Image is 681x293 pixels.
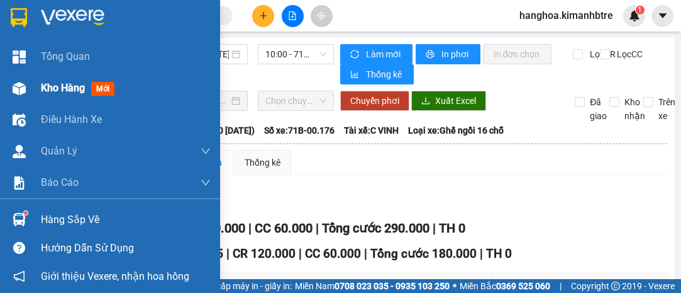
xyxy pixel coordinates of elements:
[252,5,274,27] button: plus
[460,279,550,293] span: Miền Bắc
[13,242,25,254] span: question-circle
[41,143,77,159] span: Quản Lý
[264,124,335,137] span: Số xe: 71B-00.176
[299,246,302,261] span: |
[408,124,504,137] span: Loại xe: Ghế ngồi 16 chỗ
[194,279,292,293] span: Cung cấp máy in - giấy in:
[585,95,612,123] span: Đã giao
[344,124,399,137] span: Tài xế: C VINH
[13,82,26,95] img: warehouse-icon
[322,221,429,236] span: Tổng cước 290.000
[611,282,620,290] span: copyright
[13,176,26,190] img: solution-icon
[484,44,552,64] button: In đơn chọn
[364,246,367,261] span: |
[41,239,211,258] div: Hướng dẫn sử dụng
[350,50,361,60] span: sync
[350,70,361,80] span: bar-chart
[41,268,189,284] span: Giới thiệu Vexere, nhận hoa hồng
[411,91,486,111] button: downloadXuất Excel
[41,175,79,190] span: Báo cáo
[366,47,402,61] span: Làm mới
[585,47,617,61] span: Lọc CR
[340,64,414,84] button: bar-chartThống kê
[13,270,25,282] span: notification
[24,211,28,215] sup: 1
[288,11,297,20] span: file-add
[265,45,326,64] span: 10:00 - 71B-00.176
[265,91,326,110] span: Chọn chuyến
[317,11,326,20] span: aim
[41,112,102,127] span: Điều hành xe
[435,94,476,108] span: Xuất Excel
[245,156,280,169] div: Thống kê
[259,11,268,20] span: plus
[311,5,333,27] button: aim
[340,91,409,111] button: Chuyển phơi
[13,50,26,64] img: dashboard-icon
[13,145,26,158] img: warehouse-icon
[657,10,668,21] span: caret-down
[426,50,436,60] span: printer
[91,82,114,96] span: mới
[282,5,304,27] button: file-add
[191,277,270,290] span: Người gửi
[439,221,465,236] span: TH 0
[441,47,470,61] span: In phơi
[305,246,361,261] span: CC 60.000
[295,279,450,293] span: Miền Nam
[286,277,368,290] span: Người nhận
[233,246,296,261] span: CR 120.000
[653,95,680,123] span: Trên xe
[316,221,319,236] span: |
[570,277,616,290] span: ĐC Giao
[255,221,313,236] span: CC 60.000
[370,246,477,261] span: Tổng cước 180.000
[41,210,211,229] div: Hàng sắp về
[421,96,430,106] span: download
[11,8,27,27] img: logo-vxr
[248,221,252,236] span: |
[340,44,412,64] button: syncLàm mới
[416,44,480,64] button: printerIn phơi
[480,246,483,261] span: |
[335,281,450,291] strong: 0708 023 035 - 0935 103 250
[13,113,26,127] img: warehouse-icon
[636,6,645,14] sup: 1
[496,281,550,291] strong: 0369 525 060
[638,6,642,14] span: 1
[41,49,90,64] span: Tổng Quan
[226,246,230,261] span: |
[509,8,623,23] span: hanghoa.kimanhbtre
[366,67,404,81] span: Thống kê
[612,47,645,61] span: Lọc CC
[629,10,640,21] img: icon-new-feature
[486,246,512,261] span: TH 0
[651,5,673,27] button: caret-down
[453,284,457,289] span: ⚪️
[560,279,562,293] span: |
[201,146,211,156] span: down
[41,82,85,94] span: Kho hàng
[13,213,26,226] img: warehouse-icon
[619,95,650,123] span: Kho nhận
[433,221,436,236] span: |
[201,178,211,188] span: down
